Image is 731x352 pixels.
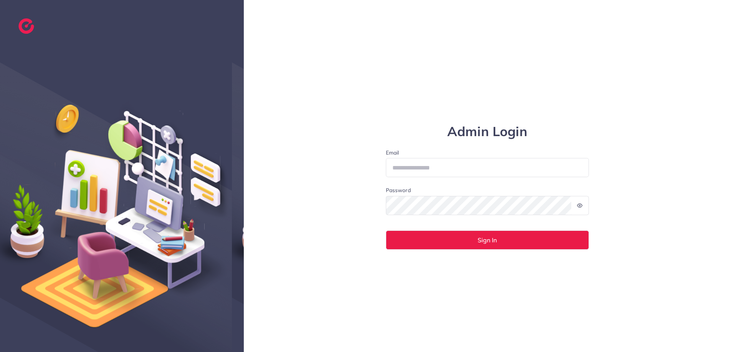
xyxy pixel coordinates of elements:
span: Sign In [478,237,497,243]
label: Email [386,149,589,156]
button: Sign In [386,230,589,250]
img: logo [18,18,34,34]
h1: Admin Login [386,124,589,140]
label: Password [386,186,411,194]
